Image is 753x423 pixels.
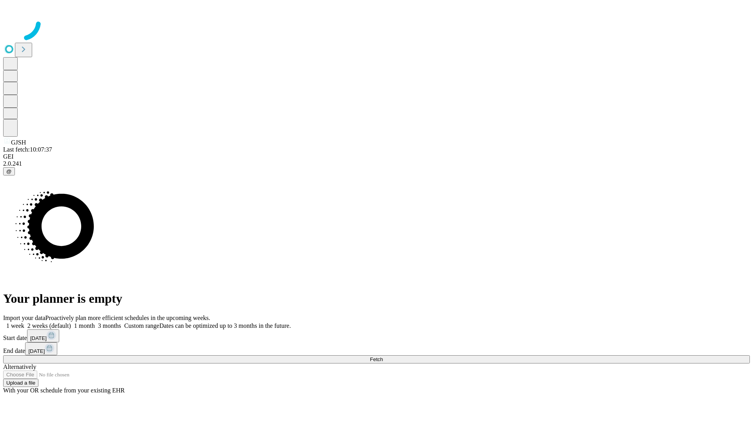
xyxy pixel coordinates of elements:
[3,167,15,175] button: @
[124,322,159,329] span: Custom range
[27,329,59,342] button: [DATE]
[3,363,36,370] span: Alternatively
[3,387,125,394] span: With your OR schedule from your existing EHR
[3,355,750,363] button: Fetch
[3,160,750,167] div: 2.0.241
[3,146,52,153] span: Last fetch: 10:07:37
[25,342,57,355] button: [DATE]
[3,153,750,160] div: GEI
[370,356,383,362] span: Fetch
[30,335,47,341] span: [DATE]
[45,315,210,321] span: Proactively plan more efficient schedules in the upcoming weeks.
[3,329,750,342] div: Start date
[98,322,121,329] span: 3 months
[3,379,38,387] button: Upload a file
[6,322,24,329] span: 1 week
[28,348,45,354] span: [DATE]
[3,291,750,306] h1: Your planner is empty
[27,322,71,329] span: 2 weeks (default)
[6,168,12,174] span: @
[159,322,291,329] span: Dates can be optimized up to 3 months in the future.
[3,315,45,321] span: Import your data
[74,322,95,329] span: 1 month
[3,342,750,355] div: End date
[11,139,26,146] span: GJSH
